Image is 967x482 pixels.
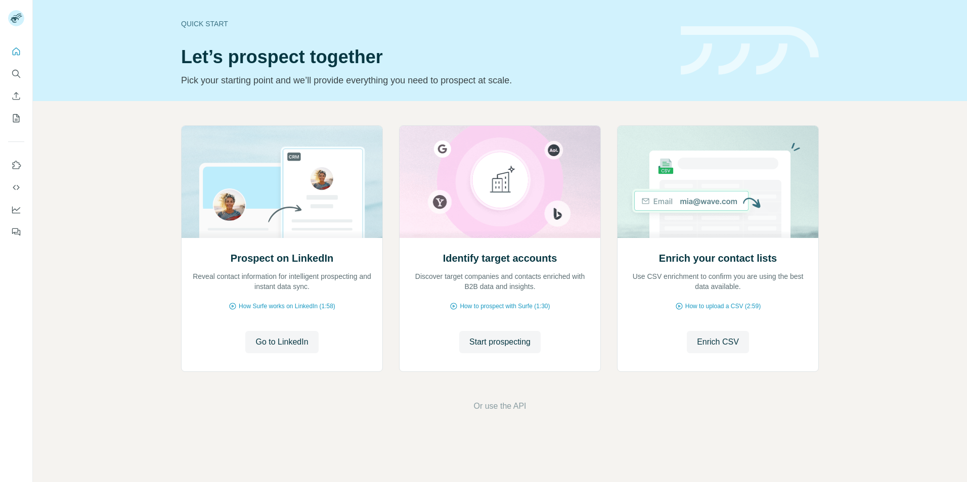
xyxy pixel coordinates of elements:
p: Pick your starting point and we’ll provide everything you need to prospect at scale. [181,73,669,87]
span: How to upload a CSV (2:59) [685,302,761,311]
button: My lists [8,109,24,127]
span: Start prospecting [469,336,531,348]
p: Use CSV enrichment to confirm you are using the best data available. [628,271,808,292]
span: How to prospect with Surfe (1:30) [460,302,550,311]
button: Start prospecting [459,331,541,353]
button: Use Surfe on LinkedIn [8,156,24,174]
span: How Surfe works on LinkedIn (1:58) [239,302,335,311]
img: banner [681,26,819,75]
h1: Let’s prospect together [181,47,669,67]
button: Search [8,65,24,83]
button: Enrich CSV [8,87,24,105]
button: Enrich CSV [687,331,749,353]
div: Quick start [181,19,669,29]
h2: Enrich your contact lists [659,251,777,265]
h2: Prospect on LinkedIn [231,251,333,265]
span: Go to LinkedIn [255,336,308,348]
button: Or use the API [473,400,526,412]
img: Enrich your contact lists [617,126,819,238]
img: Identify target accounts [399,126,601,238]
span: Enrich CSV [697,336,739,348]
button: Quick start [8,42,24,61]
button: Go to LinkedIn [245,331,318,353]
p: Discover target companies and contacts enriched with B2B data and insights. [410,271,590,292]
button: Feedback [8,223,24,241]
button: Dashboard [8,201,24,219]
button: Use Surfe API [8,178,24,197]
h2: Identify target accounts [443,251,557,265]
p: Reveal contact information for intelligent prospecting and instant data sync. [192,271,372,292]
img: Prospect on LinkedIn [181,126,383,238]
